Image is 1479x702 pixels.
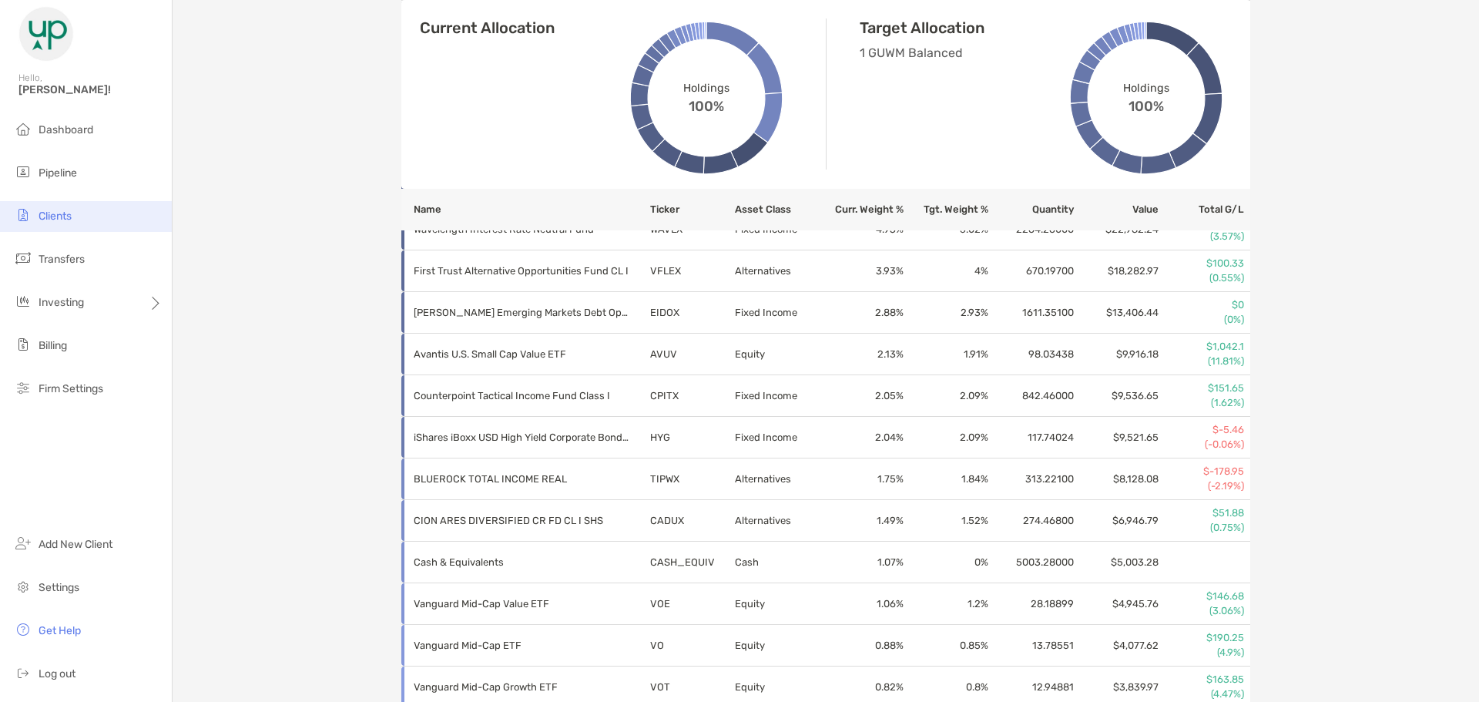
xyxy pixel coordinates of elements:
td: 670.19700 [989,250,1074,292]
td: VO [649,625,734,667]
p: Vanguard Mid-Cap Value ETF [414,594,629,613]
p: $151.65 [1160,381,1244,395]
td: 1.52 % [904,500,989,542]
p: Counterpoint Tactical Income Fund Class I [414,386,629,405]
img: transfers icon [14,249,32,267]
td: VOE [649,583,734,625]
span: Add New Client [39,538,112,551]
p: BLUEROCK TOTAL INCOME REAL [414,469,629,489]
span: Settings [39,581,79,594]
th: Curr. Weight % [819,189,904,230]
td: 2.09 % [904,375,989,417]
td: 1.06 % [819,583,904,625]
td: CADUX [649,500,734,542]
span: Clients [39,210,72,223]
td: 5003.28000 [989,542,1074,583]
td: 2.13 % [819,334,904,375]
img: Zoe Logo [18,6,74,62]
p: (3.06%) [1160,604,1244,618]
p: $190.25 [1160,631,1244,645]
p: $-178.95 [1160,465,1244,479]
th: Total G/L [1159,189,1250,230]
td: $4,077.62 [1075,625,1159,667]
td: Alternatives [734,458,819,500]
p: (4.47%) [1160,687,1244,701]
td: 13.78551 [989,625,1074,667]
img: dashboard icon [14,119,32,138]
p: (0.55%) [1160,271,1244,285]
span: Transfers [39,253,85,266]
th: Value [1075,189,1159,230]
span: 100% [689,95,724,115]
td: 1.07 % [819,542,904,583]
td: 2.88 % [819,292,904,334]
td: Cash [734,542,819,583]
p: $51.88 [1160,506,1244,520]
td: 2.93 % [904,292,989,334]
th: Quantity [989,189,1074,230]
td: $9,521.65 [1075,417,1159,458]
p: $1,042.1 [1160,340,1244,354]
td: $18,282.97 [1075,250,1159,292]
p: First Trust Alternative Opportunities Fund CL I [414,261,629,280]
p: $0 [1160,298,1244,312]
span: Get Help [39,624,81,637]
td: 28.18899 [989,583,1074,625]
td: HYG [649,417,734,458]
td: $8,128.08 [1075,458,1159,500]
p: 1 GUWM Balanced [860,43,1098,62]
td: 1.91 % [904,334,989,375]
td: Fixed Income [734,375,819,417]
p: $-5.46 [1160,423,1244,437]
td: $9,916.18 [1075,334,1159,375]
p: (-2.19%) [1160,479,1244,493]
img: add_new_client icon [14,534,32,553]
td: 1611.35100 [989,292,1074,334]
td: 117.74024 [989,417,1074,458]
p: iShares iBoxx USD High Yield Corporate Bond ETF [414,428,629,447]
img: firm-settings icon [14,378,32,397]
td: 842.46000 [989,375,1074,417]
td: 1.2 % [904,583,989,625]
th: Asset Class [734,189,819,230]
td: 0.85 % [904,625,989,667]
span: Billing [39,339,67,352]
td: 0.88 % [819,625,904,667]
img: investing icon [14,292,32,311]
p: (1.62%) [1160,396,1244,410]
td: VFLEX [649,250,734,292]
td: 313.22100 [989,458,1074,500]
td: $5,003.28 [1075,542,1159,583]
td: 274.46800 [989,500,1074,542]
p: (0%) [1160,313,1244,327]
p: $163.85 [1160,673,1244,687]
p: (-0.06%) [1160,438,1244,452]
p: Avantis U.S. Small Cap Value ETF [414,344,629,364]
td: 2.05 % [819,375,904,417]
span: Pipeline [39,166,77,180]
td: 98.03438 [989,334,1074,375]
p: CION ARES DIVERSIFIED CR FD CL I SHS [414,511,629,530]
img: clients icon [14,206,32,224]
p: (4.9%) [1160,646,1244,660]
th: Tgt. Weight % [904,189,989,230]
p: Vanguard Mid-Cap ETF [414,636,629,655]
td: 0 % [904,542,989,583]
td: Fixed Income [734,292,819,334]
td: Equity [734,334,819,375]
img: pipeline icon [14,163,32,181]
td: 2.09 % [904,417,989,458]
p: Eaton Vance Emerging Markets Debt Opportunities - Class I [414,303,629,322]
td: CASH_EQUIV [649,542,734,583]
p: $146.68 [1160,589,1244,603]
td: 1.84 % [904,458,989,500]
img: billing icon [14,335,32,354]
span: Dashboard [39,123,93,136]
p: $100.33 [1160,257,1244,270]
td: AVUV [649,334,734,375]
th: Ticker [649,189,734,230]
p: Vanguard Mid-Cap Growth ETF [414,677,629,697]
span: Holdings [683,81,729,94]
h4: Target Allocation [860,18,1098,37]
p: (11.81%) [1160,354,1244,368]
